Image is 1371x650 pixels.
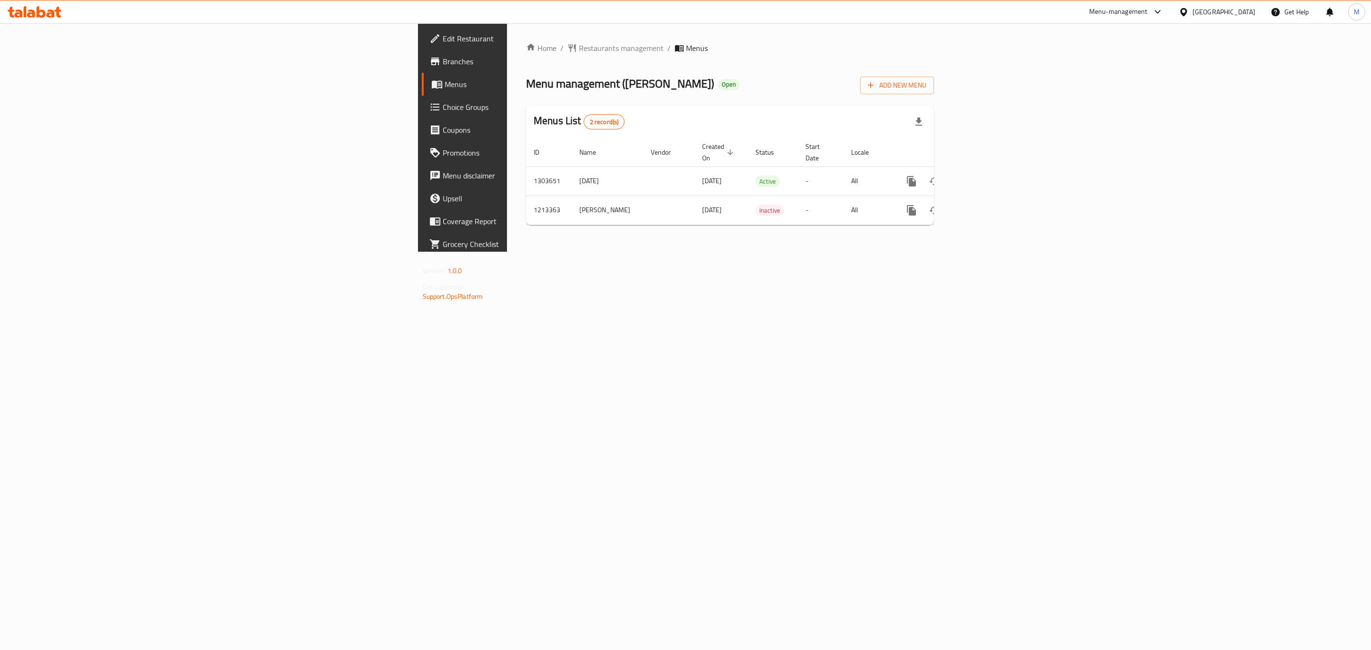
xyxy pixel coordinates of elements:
[900,170,923,193] button: more
[844,167,893,196] td: All
[702,204,722,216] span: [DATE]
[443,216,639,227] span: Coverage Report
[443,101,639,113] span: Choice Groups
[422,164,647,187] a: Menu disclaimer
[805,141,832,164] span: Start Date
[868,79,926,91] span: Add New Menu
[423,290,483,303] a: Support.OpsPlatform
[422,233,647,256] a: Grocery Checklist
[584,114,625,129] div: Total records count
[443,238,639,250] span: Grocery Checklist
[445,79,639,90] span: Menus
[923,199,946,222] button: Change Status
[422,118,647,141] a: Coupons
[851,147,881,158] span: Locale
[718,80,740,89] span: Open
[860,77,934,94] button: Add New Menu
[443,33,639,44] span: Edit Restaurant
[702,175,722,187] span: [DATE]
[755,176,780,187] span: Active
[755,205,784,216] span: Inactive
[651,147,683,158] span: Vendor
[422,96,647,118] a: Choice Groups
[718,79,740,90] div: Open
[1192,7,1255,17] div: [GEOGRAPHIC_DATA]
[907,110,930,133] div: Export file
[526,138,999,225] table: enhanced table
[443,56,639,67] span: Branches
[422,50,647,73] a: Branches
[798,196,844,225] td: -
[1089,6,1148,18] div: Menu-management
[443,147,639,158] span: Promotions
[844,196,893,225] td: All
[900,199,923,222] button: more
[579,147,608,158] span: Name
[923,170,946,193] button: Change Status
[534,114,625,129] h2: Menus List
[422,27,647,50] a: Edit Restaurant
[443,193,639,204] span: Upsell
[423,265,446,277] span: Version:
[893,138,999,167] th: Actions
[423,281,467,293] span: Get support on:
[534,147,552,158] span: ID
[526,42,934,54] nav: breadcrumb
[422,187,647,210] a: Upsell
[447,265,462,277] span: 1.0.0
[443,170,639,181] span: Menu disclaimer
[584,118,625,127] span: 2 record(s)
[755,147,786,158] span: Status
[422,73,647,96] a: Menus
[667,42,671,54] li: /
[798,167,844,196] td: -
[702,141,736,164] span: Created On
[686,42,708,54] span: Menus
[443,124,639,136] span: Coupons
[1354,7,1360,17] span: M
[422,141,647,164] a: Promotions
[422,210,647,233] a: Coverage Report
